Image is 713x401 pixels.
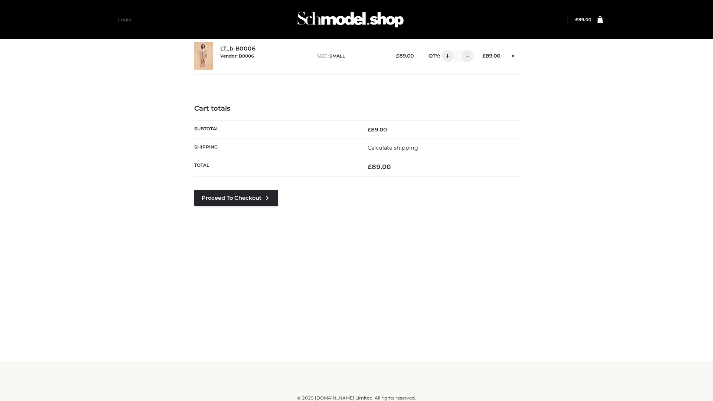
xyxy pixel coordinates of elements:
span: £ [368,163,372,170]
bdi: 89.00 [368,163,391,170]
span: SMALL [329,53,345,59]
th: Total [194,157,356,177]
th: Subtotal [194,120,356,138]
a: Remove this item [508,50,519,60]
small: Vendor: B0006 [220,53,254,59]
img: Schmodel Admin 964 [295,5,406,34]
h4: Cart totals [194,105,519,113]
a: Calculate shipping [368,144,418,151]
bdi: 89.00 [368,126,387,133]
div: LT_b-B0006 [220,45,310,66]
bdi: 89.00 [396,53,414,59]
p: size : [317,53,384,59]
a: £89.00 [575,17,591,22]
span: £ [482,53,486,59]
a: Proceed to Checkout [194,190,278,206]
th: Shipping [194,138,356,157]
a: Login [118,17,131,22]
span: £ [396,53,399,59]
div: QTY: [421,50,471,62]
span: £ [575,17,578,22]
bdi: 89.00 [575,17,591,22]
bdi: 89.00 [482,53,500,59]
span: £ [368,126,371,133]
